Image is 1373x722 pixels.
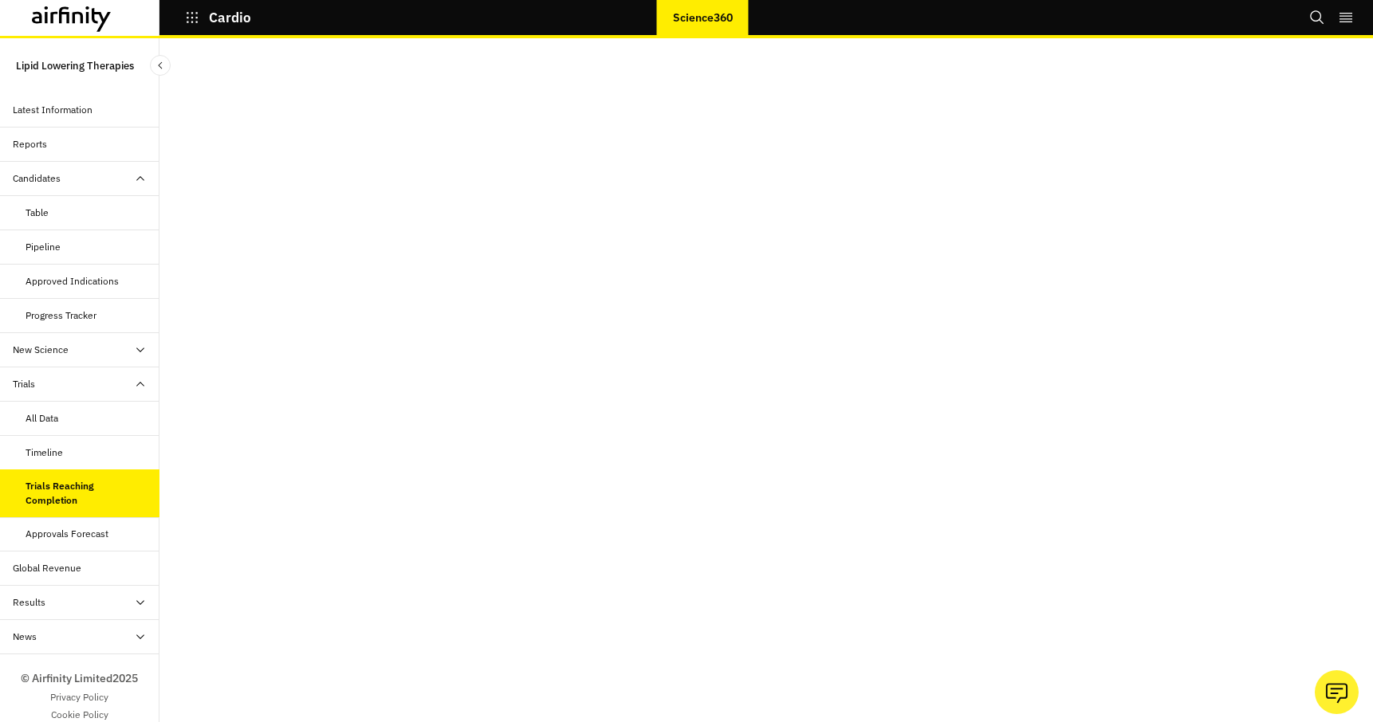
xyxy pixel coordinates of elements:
button: Ask our analysts [1315,670,1359,714]
div: Trials [13,377,35,391]
div: New Science [13,343,69,357]
div: Approved Indications [26,274,119,288]
button: Search [1309,4,1325,31]
div: Candidates [13,171,61,186]
div: Progress Tracker [26,308,96,323]
p: © Airfinity Limited 2025 [21,670,138,687]
a: Cookie Policy [51,708,108,722]
p: Lipid Lowering Therapies [16,51,134,80]
div: All Data [26,411,58,426]
div: Reports [13,137,47,151]
p: Cardio [209,10,252,25]
div: Latest Information [13,103,92,117]
a: Privacy Policy [50,690,108,704]
button: Cardio [185,4,252,31]
div: Approvals Forecast [26,527,108,541]
p: Science360 [673,11,733,24]
div: Table [26,206,49,220]
div: Pipeline [26,240,61,254]
div: Trials Reaching Completion [26,479,147,508]
button: Close Sidebar [150,55,171,76]
div: News [13,630,37,644]
div: Global Revenue [13,561,81,575]
div: Results [13,595,45,610]
div: Timeline [26,445,63,460]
